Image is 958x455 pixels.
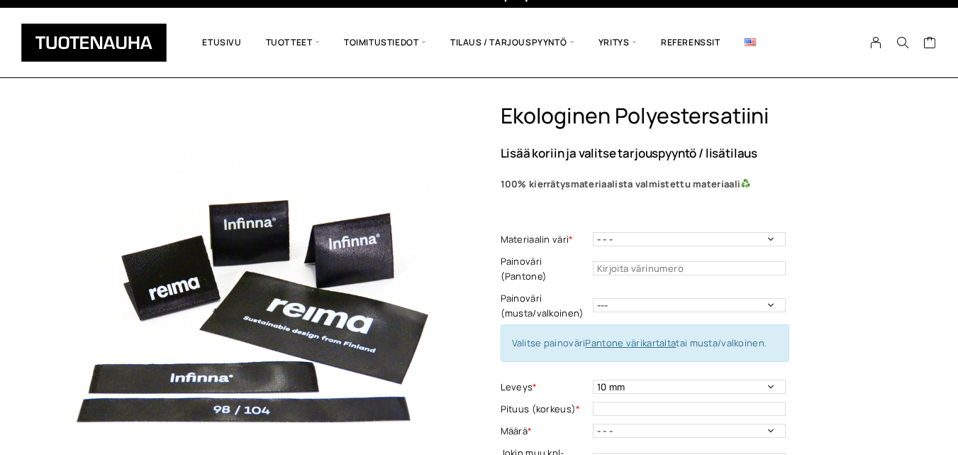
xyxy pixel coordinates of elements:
a: Pantone värikartalta [585,336,676,349]
p: Lisää koriin ja valitse tarjouspyyntö / lisätilaus [501,147,894,159]
span: Valitse painoväri tai musta/valkoinen. [512,336,767,349]
label: Määrä [501,424,589,439]
a: Etusivu [190,18,253,67]
span: Tuotteet [254,18,332,67]
label: Painoväri (Pantone) [501,254,589,284]
label: Painoväri (musta/valkoinen) [501,291,589,321]
img: Tuotenauha Oy [21,23,167,62]
img: ♻️ [741,179,750,188]
a: Cart [923,35,937,53]
img: English [745,38,756,46]
label: Materiaalin väri [501,232,589,247]
button: Search [889,36,916,49]
h1: Ekologinen polyestersatiini [501,103,894,129]
label: Leveys [501,380,589,395]
span: Tilaus / Tarjouspyyntö [438,18,586,67]
a: Referenssit [649,18,733,67]
span: Yritys [586,18,649,67]
b: 100% kierrätysmateriaalista valmistettu materiaali [501,177,741,190]
span: Toimitustiedot [332,18,438,67]
label: Pituus (korkeus) [501,402,589,417]
a: My Account [862,36,890,49]
input: Kirjoita värinumero [593,261,786,275]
